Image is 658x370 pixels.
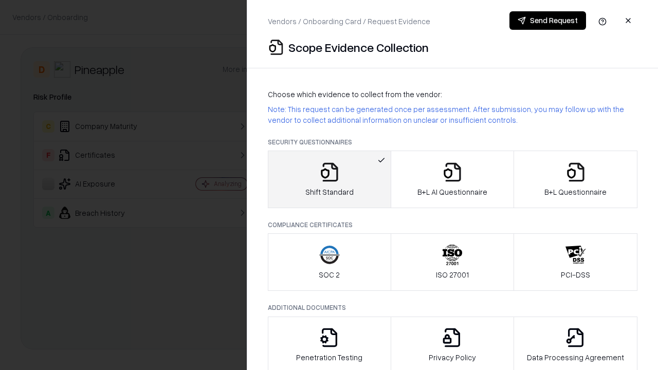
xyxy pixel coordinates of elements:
button: ISO 27001 [391,233,515,291]
button: B+L Questionnaire [514,151,637,208]
p: Data Processing Agreement [527,352,624,363]
p: Shift Standard [305,187,354,197]
p: Scope Evidence Collection [288,39,429,55]
p: ISO 27001 [436,269,469,280]
p: Choose which evidence to collect from the vendor: [268,89,637,100]
button: SOC 2 [268,233,391,291]
button: PCI-DSS [514,233,637,291]
p: Vendors / Onboarding Card / Request Evidence [268,16,430,27]
p: Note: This request can be generated once per assessment. After submission, you may follow up with... [268,104,637,125]
button: Shift Standard [268,151,391,208]
button: B+L AI Questionnaire [391,151,515,208]
p: Compliance Certificates [268,220,637,229]
p: B+L Questionnaire [544,187,607,197]
button: Send Request [509,11,586,30]
p: B+L AI Questionnaire [417,187,487,197]
p: Privacy Policy [429,352,476,363]
p: SOC 2 [319,269,340,280]
p: PCI-DSS [561,269,590,280]
p: Security Questionnaires [268,138,637,146]
p: Additional Documents [268,303,637,312]
p: Penetration Testing [296,352,362,363]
